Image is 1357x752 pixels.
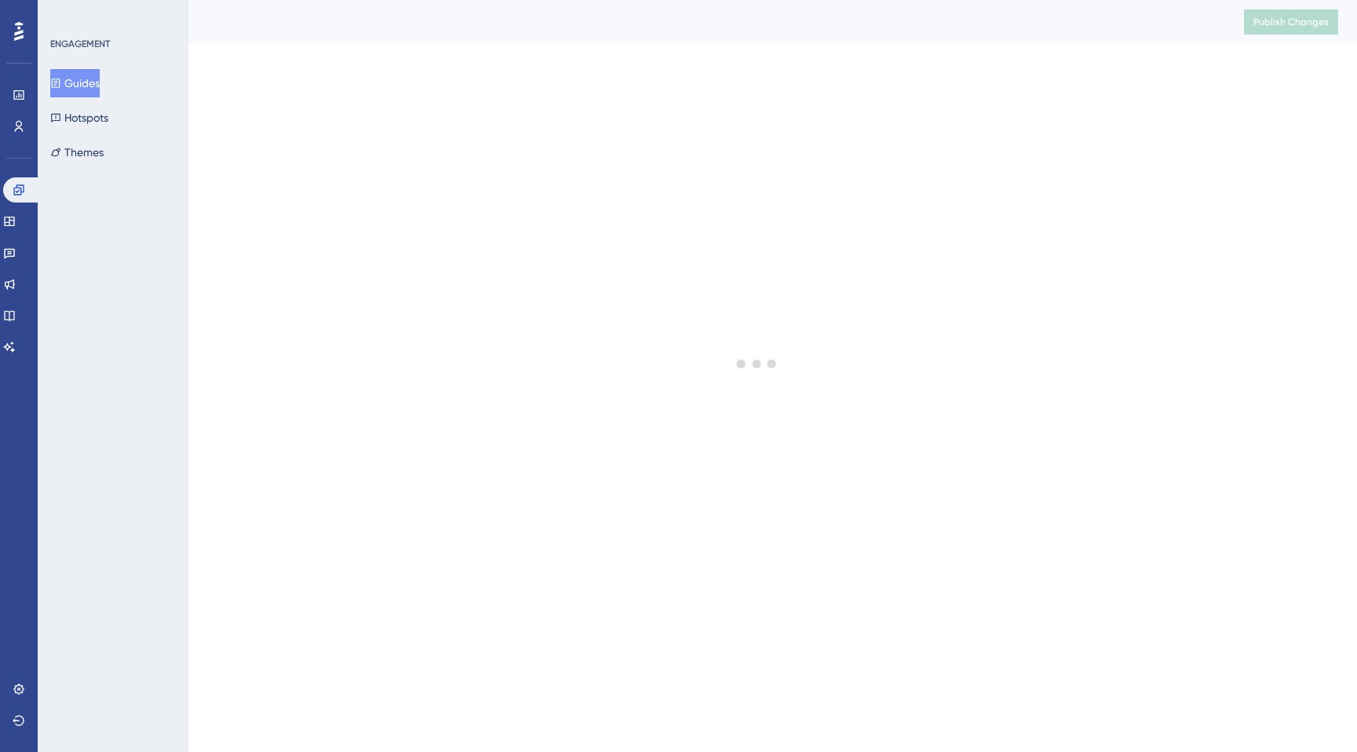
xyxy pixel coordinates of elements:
[50,69,100,97] button: Guides
[50,38,110,50] div: ENGAGEMENT
[1244,9,1338,35] button: Publish Changes
[50,104,108,132] button: Hotspots
[50,138,104,166] button: Themes
[1253,16,1329,28] span: Publish Changes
